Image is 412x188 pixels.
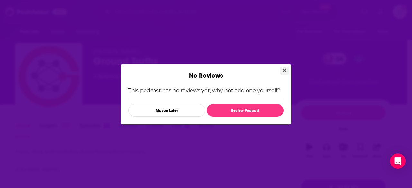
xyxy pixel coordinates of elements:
div: No Reviews [121,64,291,80]
div: Open Intercom Messenger [390,153,406,169]
p: This podcast has no reviews yet, why not add one yourself? [128,87,284,94]
button: Maybe Later [128,104,205,117]
button: Close [280,67,289,75]
button: Review Podcast [207,104,284,117]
